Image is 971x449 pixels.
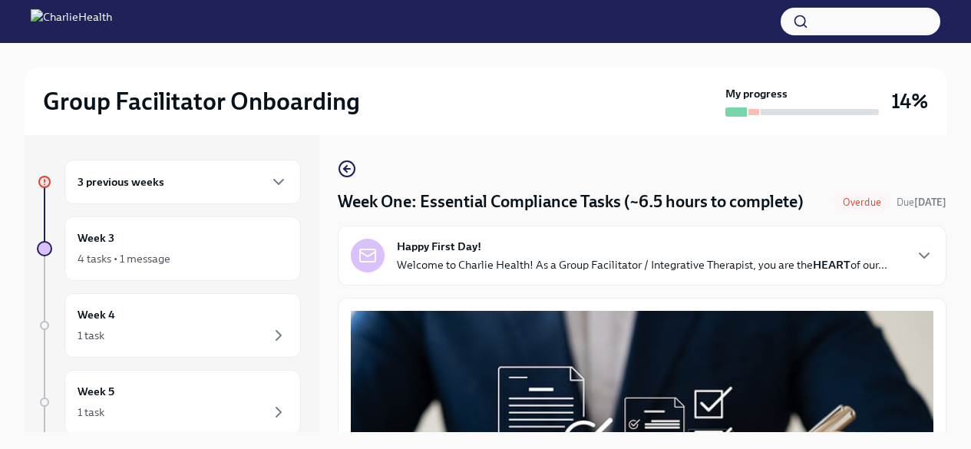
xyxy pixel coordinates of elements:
h6: Week 5 [78,383,114,400]
h3: 14% [891,87,928,115]
a: Week 34 tasks • 1 message [37,216,301,281]
strong: [DATE] [914,196,946,208]
div: 4 tasks • 1 message [78,251,170,266]
span: Due [897,196,946,208]
h4: Week One: Essential Compliance Tasks (~6.5 hours to complete) [338,190,804,213]
a: Week 51 task [37,370,301,434]
div: 3 previous weeks [64,160,301,204]
strong: My progress [725,86,788,101]
strong: HEART [813,258,850,272]
h2: Group Facilitator Onboarding [43,86,360,117]
h6: Week 4 [78,306,115,323]
h6: Week 3 [78,229,114,246]
a: Week 41 task [37,293,301,358]
img: CharlieHealth [31,9,112,34]
div: 1 task [78,328,104,343]
div: 1 task [78,404,104,420]
span: Overdue [834,196,890,208]
span: September 30th, 2025 10:00 [897,195,946,210]
h6: 3 previous weeks [78,173,164,190]
p: Welcome to Charlie Health! As a Group Facilitator / Integrative Therapist, you are the of our... [397,257,887,272]
strong: Happy First Day! [397,239,481,254]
